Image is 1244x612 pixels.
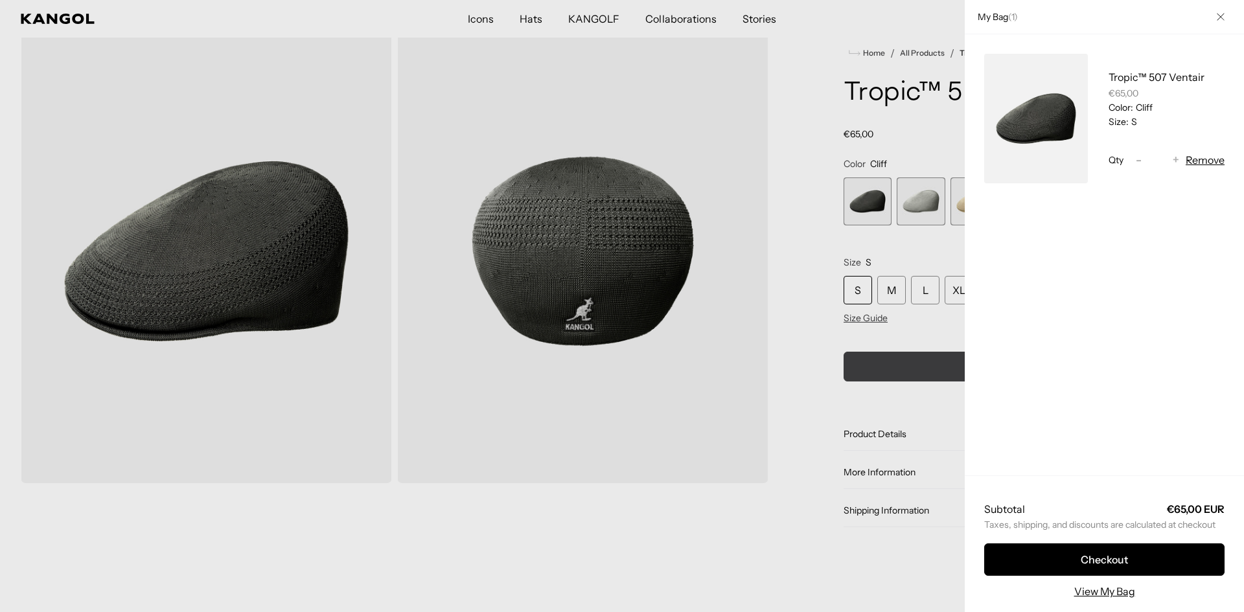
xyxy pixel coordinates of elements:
button: - [1129,152,1148,168]
span: Qty [1109,154,1123,166]
h2: My Bag [971,11,1018,23]
dd: Cliff [1133,102,1153,113]
a: View My Bag [1074,584,1135,599]
input: Quantity for Tropic™ 507 Ventair [1148,152,1166,168]
dd: S [1129,116,1137,128]
span: ( ) [1008,11,1018,23]
a: Tropic™ 507 Ventair [1109,71,1204,84]
span: - [1136,152,1142,169]
strong: €65,00 EUR [1167,503,1225,516]
small: Taxes, shipping, and discounts are calculated at checkout [984,519,1225,530]
dt: Color: [1109,102,1133,113]
button: + [1166,152,1186,168]
button: Checkout [984,543,1225,576]
span: + [1173,152,1179,169]
button: Remove Tropic™ 507 Ventair - Cliff / S [1186,152,1225,168]
h2: Subtotal [984,502,1025,516]
span: 1 [1011,11,1014,23]
div: €65,00 [1109,87,1225,99]
dt: Size: [1109,116,1129,128]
